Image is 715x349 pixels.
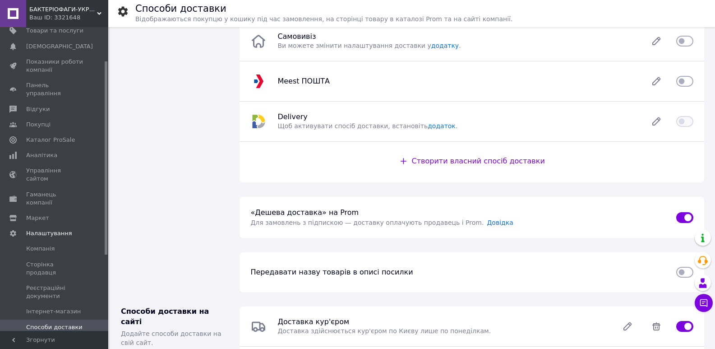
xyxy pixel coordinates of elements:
[431,42,459,49] a: додатку
[26,27,83,35] span: Товари та послуги
[250,219,484,226] span: Для замовлень з підпискою — доставку оплачують продавець і Prom .
[135,15,512,23] span: Відображаються покупцю у кошику під час замовлення, на сторінці товару в каталозі Prom та на сайт...
[26,121,51,129] span: Покупці
[277,317,349,326] span: Доставка кур'єром
[26,261,83,277] span: Сторінка продавця
[26,229,72,237] span: Налаштування
[121,330,221,346] span: Додайте способи доставки на свій сайт.
[26,214,49,222] span: Маркет
[26,245,55,253] span: Компанія
[277,77,330,85] span: Meest ПОШТА
[412,157,545,165] span: Створити власний спосіб доставки
[29,14,108,22] div: Ваш ID: 3321648
[26,323,83,331] span: Способи доставки
[250,268,413,276] span: Передавати назву товарів в описі посилки
[26,167,83,183] span: Управління сайтом
[26,151,57,159] span: Аналітика
[26,307,81,316] span: Інтернет-магазин
[26,136,75,144] span: Каталог ProSale
[26,191,83,207] span: Гаманець компанії
[26,58,83,74] span: Показники роботи компанії
[428,122,456,130] a: додаток
[487,219,513,226] a: Довідка
[26,284,83,300] span: Реєстраційні документи
[121,307,209,326] span: Способи доставки на сайті
[277,42,461,49] span: Ви можете змінити налаштування доставки у .
[250,208,359,217] span: «Дешева доставка» на Prom
[26,42,93,51] span: [DEMOGRAPHIC_DATA]
[26,105,50,113] span: Відгуки
[135,3,226,14] h1: Способи доставки
[26,81,83,98] span: Панель управління
[29,5,97,14] span: БАКТЕРІОФАГИ-УКРАЇНА (ТОВ "АПТЕКА.194")
[277,32,316,41] span: Самовивіз
[277,327,491,335] span: Доставка здійснюється кур'єром по Києву лише по понеділкам.
[277,122,457,130] span: Щоб активувати спосіб доставки, встановіть .
[277,112,307,121] span: Delivery
[695,294,713,312] button: Чат з покупцем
